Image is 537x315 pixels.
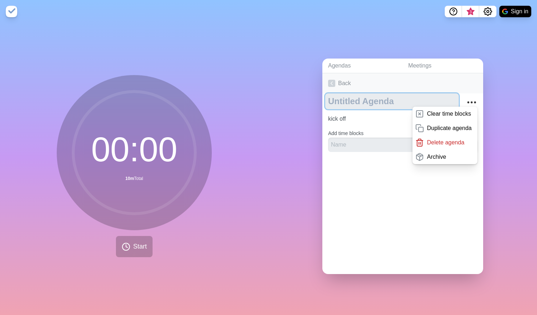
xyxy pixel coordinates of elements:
[116,236,153,257] button: Start
[464,95,479,110] button: More
[499,6,531,17] button: Sign in
[328,130,364,136] label: Add time blocks
[479,6,496,17] button: Settings
[427,124,472,133] p: Duplicate agenda
[427,110,471,118] p: Clear time blocks
[322,73,483,93] a: Back
[325,112,427,126] input: Name
[427,153,446,161] p: Archive
[402,59,483,73] a: Meetings
[6,6,17,17] img: timeblocks logo
[462,6,479,17] button: What’s new
[427,138,464,147] p: Delete agenda
[322,59,402,73] a: Agendas
[445,6,462,17] button: Help
[328,138,437,152] input: Name
[468,9,473,15] span: 3
[133,242,147,251] span: Start
[502,9,508,14] img: google logo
